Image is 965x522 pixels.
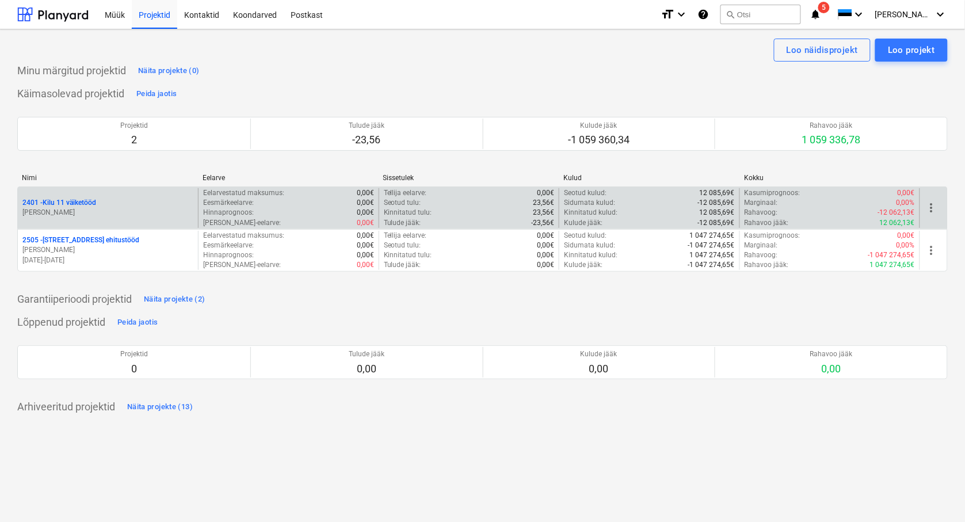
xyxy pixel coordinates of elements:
[898,188,915,198] p: 0,00€
[17,64,126,78] p: Minu märgitud projektid
[745,218,789,228] p: Rahavoo jääk :
[124,398,196,416] button: Näita projekte (13)
[203,218,281,228] p: [PERSON_NAME]-eelarve :
[357,241,374,250] p: 0,00€
[810,349,853,359] p: Rahavoo jääk
[357,198,374,208] p: 0,00€
[897,198,915,208] p: 0,00%
[564,241,615,250] p: Sidumata kulud :
[384,260,421,270] p: Tulude jääk :
[22,198,193,218] div: 2401 -Kilu 11 väiketööd[PERSON_NAME]
[898,231,915,241] p: 0,00€
[203,241,254,250] p: Eesmärkeelarve :
[537,260,554,270] p: 0,00€
[17,87,124,101] p: Käimasolevad projektid
[141,290,208,308] button: Näita projekte (2)
[907,467,965,522] iframe: Chat Widget
[745,208,778,218] p: Rahavoog :
[203,198,254,208] p: Eesmärkeelarve :
[384,208,432,218] p: Kinnitatud tulu :
[349,121,384,131] p: Tulude jääk
[127,401,193,414] div: Näita projekte (13)
[925,201,939,215] span: more_vert
[357,218,374,228] p: 0,00€
[384,231,427,241] p: Tellija eelarve :
[568,133,630,147] p: -1 059 360,34
[564,250,617,260] p: Kinnitatud kulud :
[537,231,554,241] p: 0,00€
[688,241,735,250] p: -1 047 274,65€
[533,198,554,208] p: 23,56€
[564,208,617,218] p: Kinnitatud kulud :
[568,121,630,131] p: Kulude jääk
[745,250,778,260] p: Rahavoog :
[888,43,935,58] div: Loo projekt
[383,174,555,182] div: Sissetulek
[384,218,421,228] p: Tulude jääk :
[698,198,735,208] p: -12 085,69€
[136,87,177,101] div: Peida jaotis
[203,188,284,198] p: Eelarvestatud maksumus :
[203,231,284,241] p: Eelarvestatud maksumus :
[17,292,132,306] p: Garantiiperioodi projektid
[690,231,735,241] p: 1 047 274,65€
[384,250,432,260] p: Kinnitatud tulu :
[564,231,607,241] p: Seotud kulud :
[349,133,384,147] p: -23,56
[564,198,615,208] p: Sidumata kulud :
[870,260,915,270] p: 1 047 274,65€
[22,208,193,218] p: [PERSON_NAME]
[688,260,735,270] p: -1 047 274,65€
[120,349,148,359] p: Projektid
[203,260,281,270] p: [PERSON_NAME]-eelarve :
[120,121,148,131] p: Projektid
[357,208,374,218] p: 0,00€
[690,250,735,260] p: 1 047 274,65€
[203,250,254,260] p: Hinnaprognoos :
[22,235,139,245] p: 2505 - [STREET_ADDRESS] ehitustööd
[700,208,735,218] p: 12 085,69€
[203,208,254,218] p: Hinnaprognoos :
[531,218,554,228] p: -23,56€
[745,198,778,208] p: Marginaal :
[357,231,374,241] p: 0,00€
[117,316,158,329] div: Peida jaotis
[537,250,554,260] p: 0,00€
[787,43,858,58] div: Loo näidisprojekt
[745,260,789,270] p: Rahavoo jääk :
[537,241,554,250] p: 0,00€
[22,235,193,265] div: 2505 -[STREET_ADDRESS] ehitustööd[PERSON_NAME][DATE]-[DATE]
[17,315,105,329] p: Lõppenud projektid
[802,121,861,131] p: Rahavoo jääk
[878,208,915,218] p: -12 062,13€
[120,362,148,376] p: 0
[384,198,421,208] p: Seotud tulu :
[802,133,861,147] p: 1 059 336,78
[22,198,96,208] p: 2401 - Kilu 11 väiketööd
[745,241,778,250] p: Marginaal :
[810,362,853,376] p: 0,00
[357,250,374,260] p: 0,00€
[384,188,427,198] p: Tellija eelarve :
[144,293,205,306] div: Näita projekte (2)
[22,256,193,265] p: [DATE] - [DATE]
[897,241,915,250] p: 0,00%
[22,174,193,182] div: Nimi
[880,218,915,228] p: 12 062,13€
[203,174,374,182] div: Eelarve
[134,85,180,103] button: Peida jaotis
[22,245,193,255] p: [PERSON_NAME]
[564,188,607,198] p: Seotud kulud :
[357,260,374,270] p: 0,00€
[868,250,915,260] p: -1 047 274,65€
[745,231,800,241] p: Kasumiprognoos :
[17,400,115,414] p: Arhiveeritud projektid
[533,208,554,218] p: 23,56€
[120,133,148,147] p: 2
[744,174,916,182] div: Kokku
[384,241,421,250] p: Seotud tulu :
[537,188,554,198] p: 0,00€
[563,174,735,182] div: Kulud
[581,349,617,359] p: Kulude jääk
